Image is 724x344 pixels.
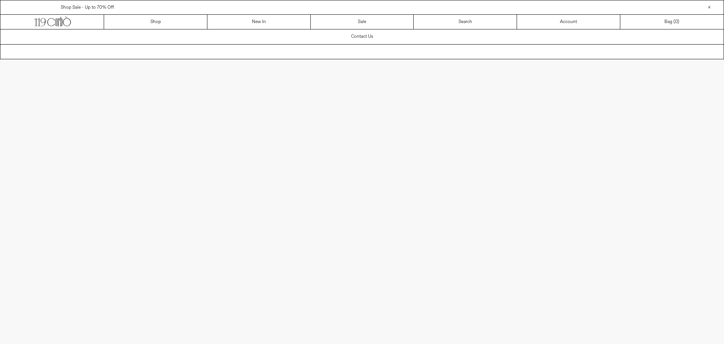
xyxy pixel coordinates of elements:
[207,15,311,29] a: New In
[351,30,373,43] h1: Contact Us
[61,5,114,11] a: Shop Sale - Up to 70% Off
[414,15,517,29] a: Search
[675,19,679,25] span: )
[311,15,414,29] a: Sale
[104,15,207,29] a: Shop
[620,15,724,29] a: Bag ()
[675,19,678,25] span: 0
[517,15,620,29] a: Account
